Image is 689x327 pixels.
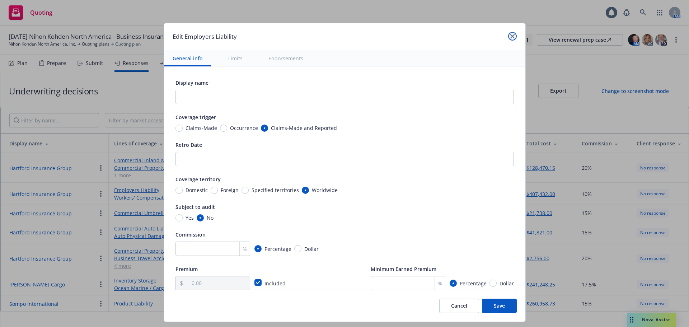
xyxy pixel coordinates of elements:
[260,50,312,66] button: Endorsements
[271,124,337,132] span: Claims-Made and Reported
[264,280,286,287] span: Included
[220,50,251,66] button: Limits
[175,125,183,132] input: Claims-Made
[252,186,299,194] span: Specified territories
[439,299,479,313] button: Cancel
[508,32,517,41] a: close
[242,187,249,194] input: Specified territories
[175,266,198,272] span: Premium
[175,79,208,86] span: Display name
[302,187,309,194] input: Worldwide
[175,204,215,210] span: Subject to audit
[175,141,202,148] span: Retro Date
[230,124,258,132] span: Occurrence
[175,176,221,183] span: Coverage territory
[175,114,216,121] span: Coverage trigger
[187,276,249,290] input: 0.00
[164,50,211,66] button: General info
[254,245,262,252] input: Percentage
[438,280,442,287] span: %
[211,187,218,194] input: Foreign
[175,187,183,194] input: Domestic
[173,32,237,41] h1: Edit Employers Liability
[482,299,517,313] button: Save
[207,214,214,221] span: No
[312,186,338,194] span: Worldwide
[261,125,268,132] input: Claims-Made and Reported
[175,231,206,238] span: Commission
[489,280,497,287] input: Dollar
[220,125,227,132] input: Occurrence
[450,280,457,287] input: Percentage
[186,124,217,132] span: Claims-Made
[371,266,436,272] span: Minimum Earned Premium
[304,245,319,253] span: Dollar
[500,280,514,287] span: Dollar
[197,214,204,221] input: No
[294,245,301,252] input: Dollar
[221,186,239,194] span: Foreign
[186,186,208,194] span: Domestic
[460,280,487,287] span: Percentage
[243,245,247,253] span: %
[264,245,291,253] span: Percentage
[186,214,194,221] span: Yes
[175,214,183,221] input: Yes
